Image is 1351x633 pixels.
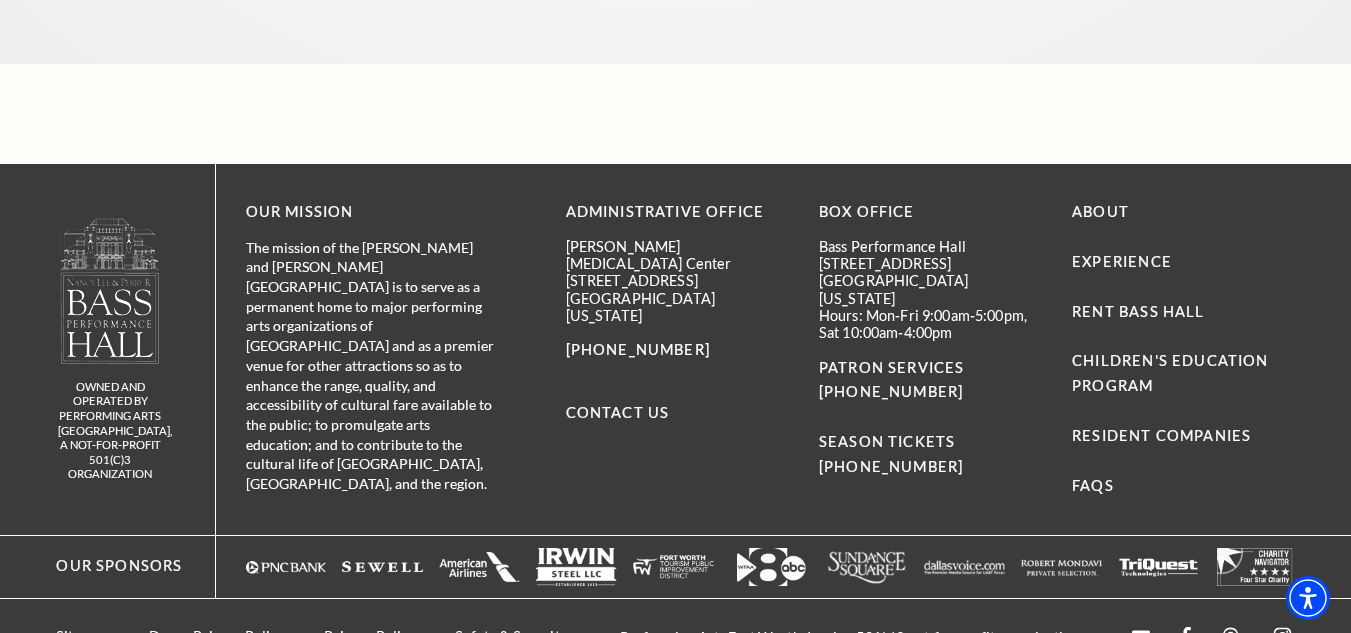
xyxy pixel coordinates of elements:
[439,548,520,586] a: The image is completely blank or white. - open in a new tab
[246,200,496,225] p: OUR MISSION
[37,554,182,579] p: Our Sponsors
[439,548,520,586] img: The image is completely blank or white.
[1021,548,1102,586] img: The image is completely blank or white.
[246,548,327,586] a: Logo of PNC Bank in white text with a triangular symbol. - open in a new tab - target website may...
[1072,477,1114,494] a: FAQs
[819,405,1042,480] p: SEASON TICKETS [PHONE_NUMBER]
[1072,253,1172,270] a: Experience
[633,548,714,586] img: The image is completely blank or white.
[1118,548,1199,586] a: The image is completely blank or white. - open in a new tab
[536,548,617,586] a: Logo of Irwin Steel LLC, featuring the company name in bold letters with a simple design. - open ...
[1072,352,1268,394] a: Children's Education Program
[342,548,423,586] a: The image is completely blank or white. - open in a new tab
[566,404,670,421] a: Contact Us
[1215,548,1296,586] img: The image is completely blank or white.
[1072,203,1129,220] a: About
[827,548,908,586] img: Logo of Sundance Square, featuring stylized text in white.
[1021,548,1102,586] a: The image is completely blank or white. - open in a new tab
[1215,548,1296,586] a: The image is completely blank or white. - open in a new tab
[566,238,789,273] p: [PERSON_NAME][MEDICAL_DATA] Center
[730,548,811,586] img: Logo featuring the number "8" with an arrow and "abc" in a modern design.
[59,217,161,364] img: owned and operated by Performing Arts Fort Worth, A NOT-FOR-PROFIT 501(C)3 ORGANIZATION
[1118,548,1199,586] img: The image is completely blank or white.
[246,238,496,494] p: The mission of the [PERSON_NAME] and [PERSON_NAME][GEOGRAPHIC_DATA] is to serve as a permanent ho...
[819,200,1042,225] p: BOX OFFICE
[566,338,789,363] p: [PHONE_NUMBER]
[827,548,908,586] a: Logo of Sundance Square, featuring stylized text in white. - open in a new tab
[819,307,1042,342] p: Hours: Mon-Fri 9:00am-5:00pm, Sat 10:00am-4:00pm
[1286,576,1330,620] div: Accessibility Menu
[566,272,789,289] p: [STREET_ADDRESS]
[924,548,1005,586] img: The image features a simple white background with text that appears to be a logo or brand name.
[1072,303,1204,320] a: Rent Bass Hall
[246,548,327,586] img: Logo of PNC Bank in white text with a triangular symbol.
[819,356,1042,406] p: PATRON SERVICES [PHONE_NUMBER]
[924,548,1005,586] a: The image features a simple white background with text that appears to be a logo or brand name. -...
[58,380,163,482] p: owned and operated by Performing Arts [GEOGRAPHIC_DATA], A NOT-FOR-PROFIT 501(C)3 ORGANIZATION
[730,548,811,586] a: Logo featuring the number "8" with an arrow and "abc" in a modern design. - open in a new tab
[819,272,1042,307] p: [GEOGRAPHIC_DATA][US_STATE]
[1072,427,1251,444] a: Resident Companies
[342,548,423,586] img: The image is completely blank or white.
[819,255,1042,272] p: [STREET_ADDRESS]
[536,548,617,586] img: Logo of Irwin Steel LLC, featuring the company name in bold letters with a simple design.
[566,200,789,225] p: Administrative Office
[819,238,1042,255] p: Bass Performance Hall
[566,290,789,325] p: [GEOGRAPHIC_DATA][US_STATE]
